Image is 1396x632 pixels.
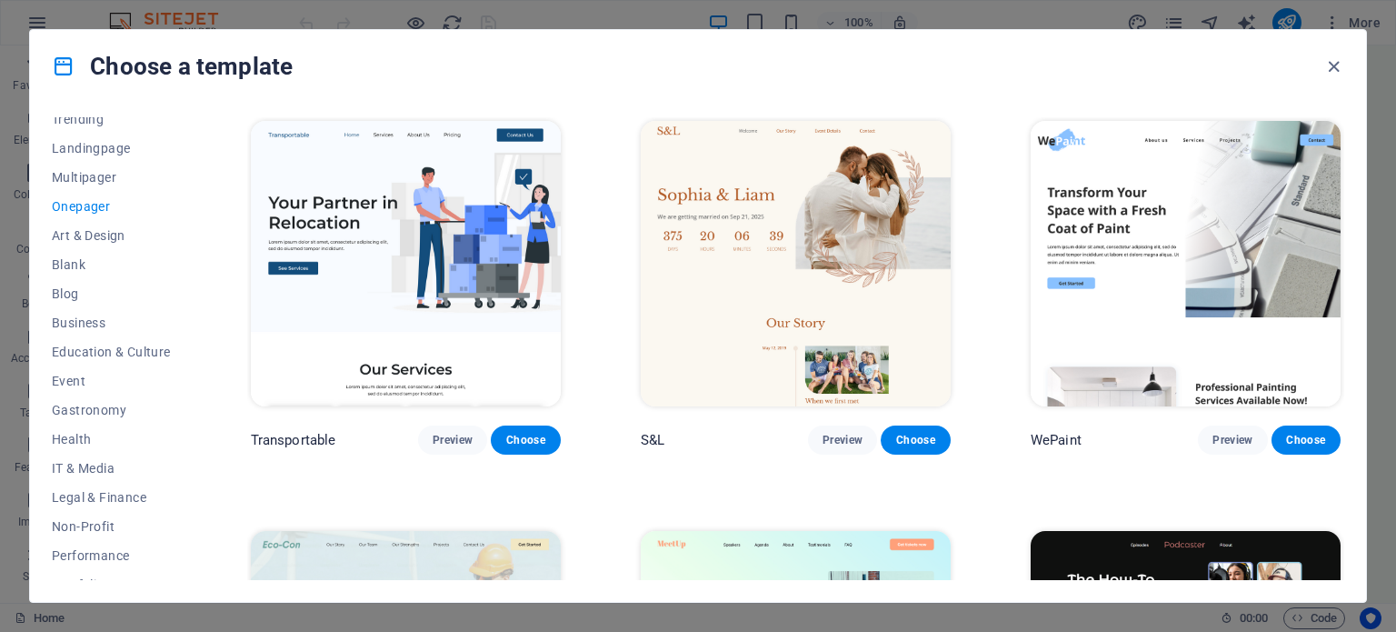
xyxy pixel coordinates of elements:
[895,433,935,447] span: Choose
[52,250,171,279] button: Blank
[52,366,171,396] button: Event
[52,396,171,425] button: Gastronomy
[641,431,664,449] p: S&L
[52,316,171,330] span: Business
[52,374,171,388] span: Event
[52,279,171,308] button: Blog
[52,490,171,505] span: Legal & Finance
[52,308,171,337] button: Business
[251,431,336,449] p: Transportable
[1286,433,1326,447] span: Choose
[1212,433,1252,447] span: Preview
[1031,431,1082,449] p: WePaint
[52,192,171,221] button: Onepager
[433,433,473,447] span: Preview
[52,483,171,512] button: Legal & Finance
[52,228,171,243] span: Art & Design
[52,134,171,163] button: Landingpage
[52,286,171,301] span: Blog
[823,433,863,447] span: Preview
[1271,426,1341,455] button: Choose
[52,432,171,446] span: Health
[251,121,561,406] img: Transportable
[52,570,171,599] button: Portfolio
[52,170,171,185] span: Multipager
[52,52,293,81] h4: Choose a template
[1031,121,1341,406] img: WePaint
[491,426,560,455] button: Choose
[881,426,950,455] button: Choose
[52,541,171,570] button: Performance
[52,337,171,366] button: Education & Culture
[52,163,171,192] button: Multipager
[52,519,171,534] span: Non-Profit
[52,141,171,155] span: Landingpage
[641,121,951,406] img: S&L
[52,112,171,126] span: Trending
[52,105,171,134] button: Trending
[52,221,171,250] button: Art & Design
[52,257,171,272] span: Blank
[52,199,171,214] span: Onepager
[52,425,171,454] button: Health
[418,426,487,455] button: Preview
[52,345,171,359] span: Education & Culture
[52,403,171,417] span: Gastronomy
[52,461,171,476] span: IT & Media
[505,433,545,447] span: Choose
[52,454,171,483] button: IT & Media
[52,577,171,592] span: Portfolio
[808,426,877,455] button: Preview
[52,548,171,563] span: Performance
[52,512,171,541] button: Non-Profit
[1198,426,1267,455] button: Preview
